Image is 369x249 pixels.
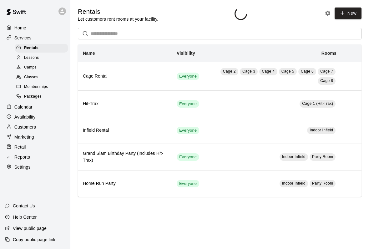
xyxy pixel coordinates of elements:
[177,128,199,134] span: Everyone
[320,69,333,74] span: Cage 7
[312,155,333,159] span: Party Room
[177,181,199,187] span: Everyone
[282,155,306,159] span: Indoor Infield
[15,82,70,92] a: Memberships
[312,181,333,185] span: Party Room
[177,51,195,56] b: Visibility
[83,127,167,134] h6: Infield Rental
[24,64,37,71] span: Camps
[14,124,36,130] p: Customers
[177,127,199,134] div: This service is visible to all of your customers
[177,73,199,80] div: This service is visible to all of your customers
[321,51,336,56] b: Rooms
[83,150,167,164] h6: Grand Slam Birthday Party (Includes Hit-Trax)
[78,16,158,22] p: Let customers rent rooms at your facility.
[24,84,48,90] span: Memberships
[5,152,65,162] a: Reports
[15,92,70,102] a: Packages
[5,132,65,142] a: Marketing
[14,35,32,41] p: Services
[14,144,26,150] p: Retail
[281,69,294,74] span: Cage 5
[5,122,65,132] a: Customers
[15,92,68,101] div: Packages
[5,112,65,122] a: Availability
[13,236,55,243] p: Copy public page link
[177,100,199,108] div: This service is visible to all of your customers
[78,44,361,197] table: simple table
[14,164,31,170] p: Settings
[301,69,314,74] span: Cage 6
[177,153,199,161] div: This service is visible to all of your customers
[5,162,65,172] a: Settings
[13,225,47,231] p: View public page
[14,25,26,31] p: Home
[335,8,361,19] a: New
[83,51,95,56] b: Name
[14,134,34,140] p: Marketing
[262,69,275,74] span: Cage 4
[83,180,167,187] h6: Home Run Party
[323,8,332,18] button: Rental settings
[177,101,199,107] span: Everyone
[15,63,68,72] div: Camps
[24,74,38,80] span: Classes
[15,83,68,91] div: Memberships
[15,43,70,53] a: Rentals
[15,73,70,82] a: Classes
[320,79,333,83] span: Cage 8
[282,181,306,185] span: Indoor Infield
[5,142,65,152] a: Retail
[242,69,255,74] span: Cage 3
[177,74,199,79] span: Everyone
[15,44,68,53] div: Rentals
[15,63,70,73] a: Camps
[302,101,333,106] span: Cage 1 (Hit-Trax)
[24,45,38,51] span: Rentals
[14,114,36,120] p: Availability
[83,100,167,107] h6: Hit-Trax
[24,94,42,100] span: Packages
[177,180,199,187] div: This service is visible to all of your customers
[177,154,199,160] span: Everyone
[14,154,30,160] p: Reports
[78,8,158,16] h5: Rentals
[14,104,33,110] p: Calendar
[5,33,65,43] a: Services
[83,73,167,80] h6: Cage Rental
[15,53,70,63] a: Lessons
[223,69,236,74] span: Cage 2
[13,203,35,209] p: Contact Us
[24,55,39,61] span: Lessons
[13,214,37,220] p: Help Center
[5,102,65,112] a: Calendar
[310,128,333,132] span: Indoor Infield
[15,73,68,82] div: Classes
[5,23,65,33] a: Home
[15,53,68,62] div: Lessons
